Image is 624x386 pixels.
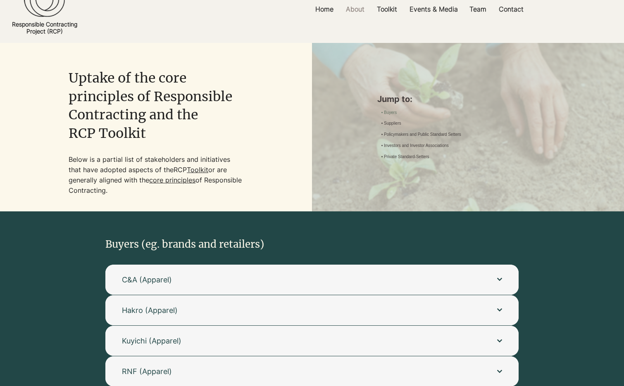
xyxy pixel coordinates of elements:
[105,265,519,295] button: C&A (Apparel)
[381,154,429,160] a: • Private Standard-Setters
[381,110,397,116] a: • Buyers
[69,70,232,142] span: Uptake of the core principles of Responsible Contracting and the RCP Toolkit
[381,132,461,138] a: • Policymakers and Public Standard Setters
[187,166,208,174] a: Toolkit
[377,109,516,161] nav: Site
[69,154,243,196] p: Below is a partial list of stakeholders and initiatives that have adopted aspects of the or are g...
[381,143,449,149] a: • Investors and Investor Associations
[149,176,195,184] a: core principles
[12,21,77,35] a: Responsible ContractingProject (RCP)
[105,295,519,325] button: Hakro (Apparel)
[312,43,624,296] img: pexels-greta-hoffman-7728921_edited.jpg
[381,121,401,127] a: • Suppliers
[122,275,481,285] span: C&A (Apparel)
[122,366,481,377] span: RNF (Apparel)
[122,305,481,315] span: Hakro (Apparel)
[105,326,519,356] button: Kuyichi (Apparel)
[122,336,481,346] span: Kuyichi (Apparel)
[105,237,357,251] h2: Buyers (eg. brands and retailers)
[174,166,187,174] a: RCP
[377,93,552,105] p: Jump to:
